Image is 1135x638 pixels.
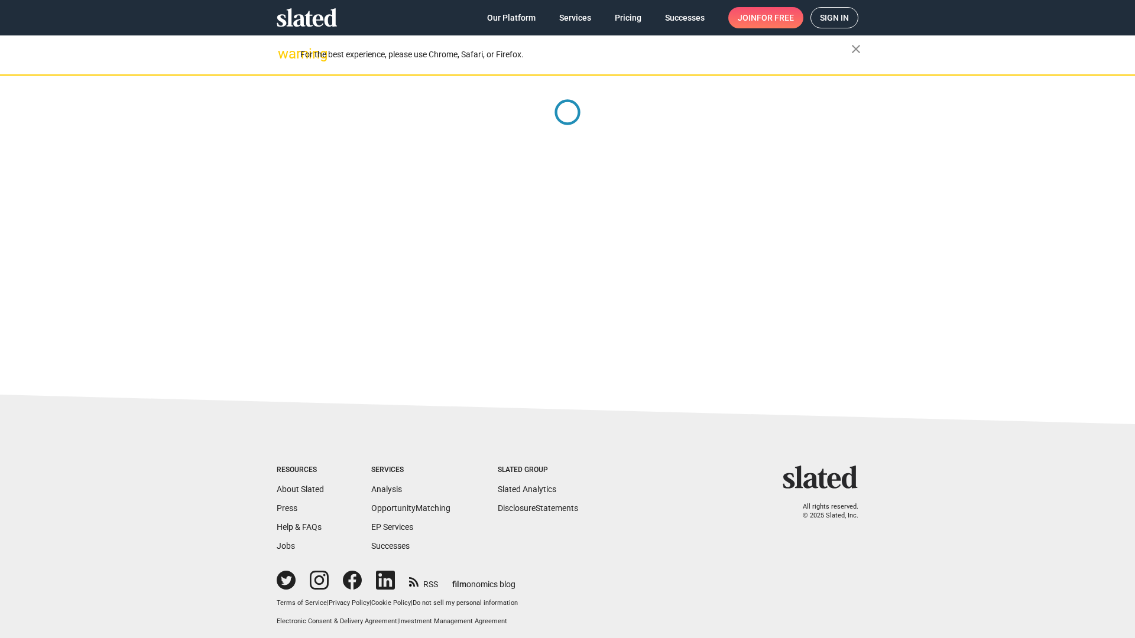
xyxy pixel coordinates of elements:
[278,47,292,61] mat-icon: warning
[665,7,705,28] span: Successes
[277,503,297,513] a: Press
[615,7,641,28] span: Pricing
[371,503,450,513] a: OpportunityMatching
[371,522,413,532] a: EP Services
[478,7,545,28] a: Our Platform
[300,47,851,63] div: For the best experience, please use Chrome, Safari, or Firefox.
[790,503,858,520] p: All rights reserved. © 2025 Slated, Inc.
[452,580,466,589] span: film
[397,617,399,625] span: |
[399,617,507,625] a: Investment Management Agreement
[487,7,536,28] span: Our Platform
[656,7,714,28] a: Successes
[371,466,450,475] div: Services
[277,541,295,551] a: Jobs
[728,7,803,28] a: Joinfor free
[498,466,578,475] div: Slated Group
[849,42,863,56] mat-icon: close
[550,7,601,28] a: Services
[277,617,397,625] a: Electronic Consent & Delivery Agreement
[369,599,371,607] span: |
[327,599,329,607] span: |
[413,599,518,608] button: Do not sell my personal information
[820,8,849,28] span: Sign in
[371,599,411,607] a: Cookie Policy
[277,599,327,607] a: Terms of Service
[277,522,322,532] a: Help & FAQs
[810,7,858,28] a: Sign in
[411,599,413,607] span: |
[452,569,515,590] a: filmonomics blog
[498,503,578,513] a: DisclosureStatements
[409,572,438,590] a: RSS
[559,7,591,28] span: Services
[277,484,324,494] a: About Slated
[371,484,402,494] a: Analysis
[277,466,324,475] div: Resources
[605,7,651,28] a: Pricing
[329,599,369,607] a: Privacy Policy
[498,484,556,494] a: Slated Analytics
[371,541,410,551] a: Successes
[738,7,794,28] span: Join
[757,7,794,28] span: for free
